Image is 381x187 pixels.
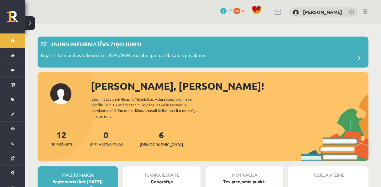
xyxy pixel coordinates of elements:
[220,8,227,14] span: 6
[241,8,245,13] span: xp
[88,129,123,148] a: 0Neizlasītās ziņas
[140,129,183,148] a: 6[DEMOGRAPHIC_DATA]
[227,8,232,13] span: mP
[123,166,201,178] div: Tuvākā ieskaite
[220,8,232,13] a: 6 mP
[7,11,25,27] a: Rīgas 1. Tālmācības vidusskola
[288,166,368,178] div: Pēdējā atzīme
[123,178,201,185] div: Ģeogrāfija
[41,40,365,64] a: Jauns informatīvs ziņojums! Rīgas 1. Tālmācības vidusskolas 2025./2026. mācību gada atklāšanas pa...
[41,52,206,61] p: Rīgas 1. Tālmācības vidusskolas 2025./2026. mācību gada atklāšanas pasākums
[88,141,123,148] span: Neizlasītās ziņas
[50,40,141,48] p: Jauns informatīvs ziņojums!
[38,178,118,185] div: Septembris (līdz [DATE])
[293,9,299,16] img: Aleksandra Brakovska
[38,166,118,178] div: Mācību maksa
[50,141,72,148] span: Priekšmeti
[233,8,248,13] a: 14 xp
[206,166,283,178] div: Motivācija
[206,178,283,185] div: Tev pieejamie punkti
[91,96,209,119] div: Laipni lūgts savā Rīgas 1. Tālmācības vidusskolas skolnieka profilā. Šeit Tu vari redzēt tuvojošo...
[91,78,368,93] div: [PERSON_NAME], [PERSON_NAME]!
[303,9,342,15] a: [PERSON_NAME]
[233,8,240,14] span: 14
[140,141,183,148] span: [DEMOGRAPHIC_DATA]
[50,129,72,148] a: 12Priekšmeti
